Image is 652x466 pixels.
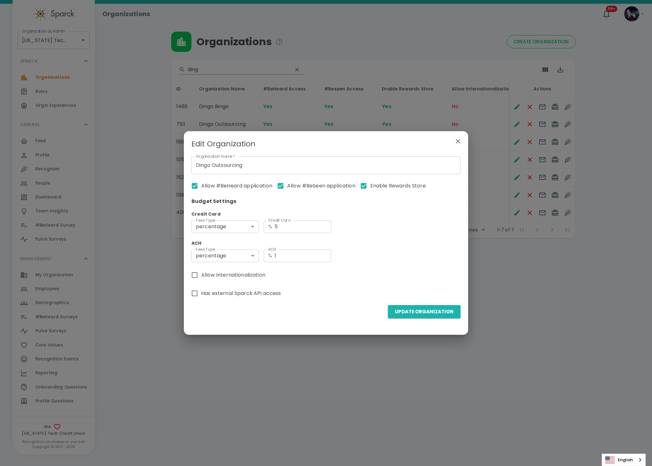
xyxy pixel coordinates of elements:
a: English [602,454,645,466]
div: Language [602,454,646,466]
p: Budget Settings [191,198,461,205]
div: percentage [191,249,259,262]
label: Fees Type [196,247,215,252]
span: Credit Card [191,211,220,217]
span: Enable Rewards Store [370,182,426,190]
span: Allow #BeSeen application [287,182,355,190]
p: % [268,223,272,230]
p: % [268,252,272,260]
div: percentage [191,220,259,233]
p: Edit Organization [191,139,256,149]
span: Allow #BeHeard application [201,182,272,190]
label: ACH [268,247,276,252]
label: Fees Type [196,218,215,223]
label: Organization Name [196,154,235,159]
span: ACH [191,240,201,246]
label: Credit Card [268,218,290,223]
span: Allow Internationalization [201,271,265,279]
span: Has external Sparck API access [201,290,281,297]
button: Update Organization [388,305,461,318]
aside: Language selected: English [602,454,646,466]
